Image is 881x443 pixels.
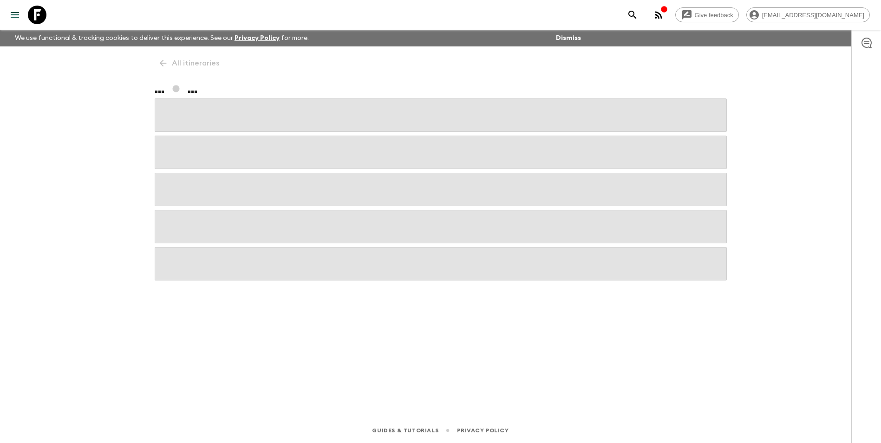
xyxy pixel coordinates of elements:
[6,6,24,24] button: menu
[554,32,583,45] button: Dismiss
[746,7,870,22] div: [EMAIL_ADDRESS][DOMAIN_NAME]
[757,12,869,19] span: [EMAIL_ADDRESS][DOMAIN_NAME]
[457,425,509,436] a: Privacy Policy
[623,6,642,24] button: search adventures
[235,35,280,41] a: Privacy Policy
[690,12,738,19] span: Give feedback
[11,30,313,46] p: We use functional & tracking cookies to deliver this experience. See our for more.
[675,7,739,22] a: Give feedback
[155,80,727,98] h1: ... ...
[372,425,438,436] a: Guides & Tutorials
